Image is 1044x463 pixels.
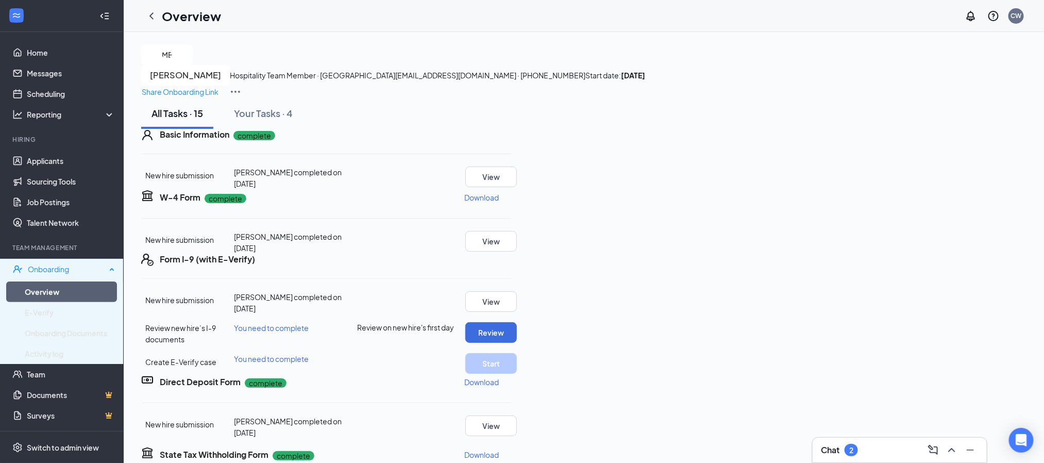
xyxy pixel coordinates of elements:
[145,420,214,429] span: New hire submission
[141,65,230,86] button: [PERSON_NAME]
[27,109,115,120] div: Reporting
[621,71,645,80] strong: [DATE]
[27,212,115,233] a: Talent Network
[987,10,1000,22] svg: QuestionInfo
[395,71,585,80] span: [EMAIL_ADDRESS][DOMAIN_NAME] · [PHONE_NUMBER]
[927,444,939,456] svg: ComposeMessage
[27,192,115,212] a: Job Postings
[141,374,154,386] svg: DirectDepositIcon
[230,71,395,80] span: Hospitality Team Member · [GEOGRAPHIC_DATA]
[145,235,214,244] span: New hire submission
[464,450,499,460] p: Download
[141,254,154,266] svg: FormI9EVerifyIcon
[25,343,115,364] a: Activity log
[11,10,22,21] svg: WorkstreamLogo
[946,444,958,456] svg: ChevronUp
[27,442,99,453] div: Switch to admin view
[160,129,229,140] h5: Basic Information
[234,354,309,363] span: You need to complete
[464,189,499,206] button: Download
[27,63,115,84] a: Messages
[12,135,113,144] div: Hiring
[27,405,115,426] a: SurveysCrown
[465,353,517,374] button: Start
[27,385,115,405] a: DocumentsCrown
[234,292,342,313] span: [PERSON_NAME] completed on [DATE]
[151,107,203,120] div: All Tasks · 15
[160,449,268,460] h5: State Tax Withholding Form
[245,378,287,388] p: complete
[145,323,216,344] span: Review new hire’s I-9 documents
[585,71,645,80] span: Start date:
[141,86,219,98] button: Share Onboarding Link
[944,442,960,458] button: ChevronUp
[1011,11,1022,20] div: CW
[234,323,309,333] span: You need to complete
[162,7,221,25] h1: Overview
[465,322,517,343] button: Review
[27,364,115,385] a: Team
[962,442,979,458] button: Minimize
[150,72,221,79] h3: [PERSON_NAME]
[25,323,115,343] a: Onboarding Documents
[28,264,106,274] div: Onboarding
[162,51,172,58] h4: ME
[821,444,839,456] h3: Chat
[25,302,115,323] a: E-Verify
[145,357,216,367] span: Create E-Verify case
[464,377,499,387] p: Download
[234,232,342,253] span: [PERSON_NAME] completed on [DATE]
[141,129,154,141] svg: User
[465,167,517,187] button: View
[234,168,342,188] span: [PERSON_NAME] completed on [DATE]
[465,231,517,252] button: View
[849,446,853,455] div: 2
[229,86,242,98] img: More Actions
[1009,428,1034,453] div: Open Intercom Messenger
[99,11,110,21] svg: Collapse
[27,42,115,63] a: Home
[145,171,214,180] span: New hire submission
[233,131,275,140] p: complete
[12,442,23,453] svg: Settings
[205,194,246,203] p: complete
[273,451,314,460] p: complete
[357,322,454,333] span: Review on new hire's first day
[465,291,517,312] button: View
[12,109,23,120] svg: Analysis
[27,171,115,192] a: Sourcing Tools
[27,84,115,104] a: Scheduling
[465,416,517,436] button: View
[234,417,342,437] span: [PERSON_NAME] completed on [DATE]
[965,10,977,22] svg: Notifications
[142,86,218,97] p: Share Onboarding Link
[160,376,241,388] h5: Direct Deposit Form
[925,442,941,458] button: ComposeMessage
[464,447,499,463] button: Download
[141,447,154,459] svg: TaxGovernmentIcon
[464,374,499,390] button: Download
[145,295,214,305] span: New hire submission
[145,10,158,22] svg: ChevronLeft
[160,192,200,203] h5: W-4 Form
[964,444,976,456] svg: Minimize
[12,243,113,252] div: Team Management
[12,264,23,274] svg: UserCheck
[234,107,293,120] div: Your Tasks · 4
[464,192,499,203] p: Download
[160,254,255,265] h5: Form I-9 (with E-Verify)
[141,44,193,65] button: ME
[141,189,154,202] svg: TaxGovernmentIcon
[27,151,115,171] a: Applicants
[25,282,115,302] a: Overview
